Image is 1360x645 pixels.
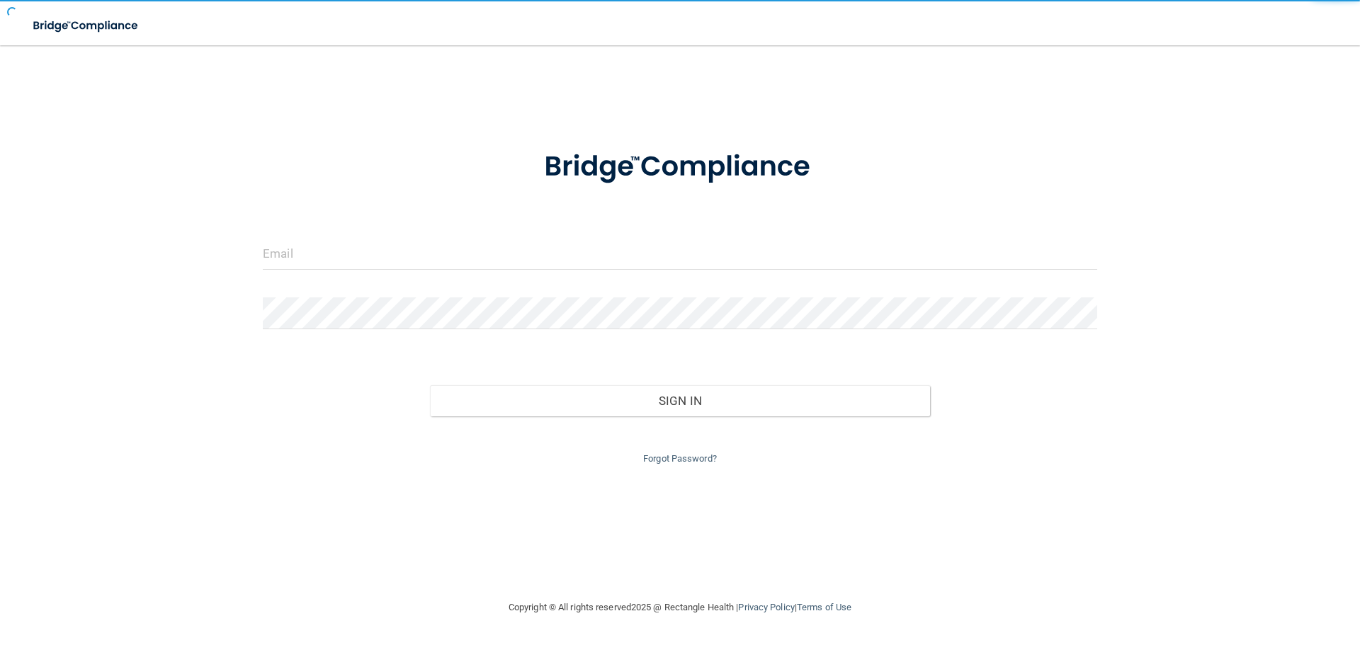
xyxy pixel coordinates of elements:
img: bridge_compliance_login_screen.278c3ca4.svg [21,11,152,40]
a: Privacy Policy [738,602,794,612]
a: Forgot Password? [643,453,717,464]
img: bridge_compliance_login_screen.278c3ca4.svg [515,130,845,204]
input: Email [263,238,1097,270]
a: Terms of Use [797,602,851,612]
iframe: Drift Widget Chat Controller [1115,544,1343,601]
button: Sign In [430,385,931,416]
div: Copyright © All rights reserved 2025 @ Rectangle Health | | [421,585,939,630]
